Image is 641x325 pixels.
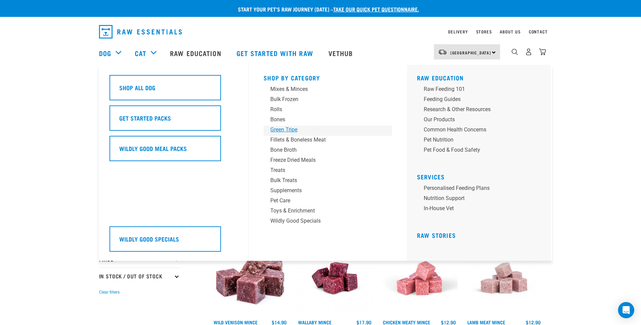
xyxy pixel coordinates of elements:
a: Wildly Good Meal Packs [109,136,238,166]
div: Bulk Treats [270,176,376,184]
h5: Shop All Dog [119,83,155,92]
a: About Us [500,30,520,33]
p: In Stock / Out Of Stock [99,268,180,284]
div: Wildly Good Specials [270,217,376,225]
div: Open Intercom Messenger [618,302,634,318]
a: Raw Education [163,40,229,67]
div: Toys & Enrichment [270,207,376,215]
a: Pet Care [264,197,392,207]
a: take our quick pet questionnaire. [333,7,419,10]
div: $17.90 [356,320,371,325]
a: Get Started Packs [109,105,238,136]
a: Stores [476,30,492,33]
h5: Get Started Packs [119,114,171,122]
a: Toys & Enrichment [264,207,392,217]
a: Vethub [322,40,362,67]
div: Pet Care [270,197,376,205]
a: Cat [135,48,146,58]
a: Get started with Raw [230,40,322,67]
a: Mixes & Minces [264,85,392,95]
div: Research & Other Resources [424,105,529,114]
a: Chicken Meaty Mince [383,321,430,323]
div: Bones [270,116,376,124]
img: home-icon-1@2x.png [512,49,518,55]
a: Raw Feeding 101 [417,85,545,95]
span: [GEOGRAPHIC_DATA] [450,51,491,54]
a: Rolls [264,105,392,116]
div: $12.90 [526,320,541,325]
a: Personalised Feeding Plans [417,184,545,194]
div: Freeze Dried Meals [270,156,376,164]
a: In-house vet [417,204,545,215]
div: Fillets & Boneless Meat [270,136,376,144]
a: Feeding Guides [417,95,545,105]
div: $14.90 [272,320,287,325]
a: Contact [529,30,548,33]
button: Clear filters [99,289,120,295]
a: Bulk Frozen [264,95,392,105]
a: Bones [264,116,392,126]
a: Our Products [417,116,545,126]
a: Shop All Dog [109,75,238,105]
a: Delivery [448,30,468,33]
h5: Wildly Good Meal Packs [119,144,187,153]
a: Supplements [264,186,392,197]
a: Wild Venison Mince [214,321,257,323]
div: Bulk Frozen [270,95,376,103]
img: Pile Of Cubed Wild Venison Mince For Pets [212,240,289,317]
div: Pet Food & Food Safety [424,146,529,154]
div: Rolls [270,105,376,114]
div: Common Health Concerns [424,126,529,134]
img: Chicken Meaty Mince [381,240,458,317]
a: Fillets & Boneless Meat [264,136,392,146]
a: Raw Education [417,76,464,79]
img: home-icon@2x.png [539,48,546,55]
div: Supplements [270,186,376,195]
img: Raw Essentials Logo [99,25,182,39]
a: Pet Food & Food Safety [417,146,545,156]
div: Bone Broth [270,146,376,154]
a: Wildly Good Specials [109,226,238,257]
div: Pet Nutrition [424,136,529,144]
a: Wildly Good Specials [264,217,392,227]
a: Dog [99,48,111,58]
div: Feeding Guides [424,95,529,103]
a: Raw Stories [417,233,456,237]
a: Pet Nutrition [417,136,545,146]
div: Green Tripe [270,126,376,134]
h5: Shop By Category [264,74,392,80]
a: Bone Broth [264,146,392,156]
a: Freeze Dried Meals [264,156,392,166]
div: Mixes & Minces [270,85,376,93]
div: Treats [270,166,376,174]
a: Common Health Concerns [417,126,545,136]
img: user.png [525,48,532,55]
img: van-moving.png [438,49,447,55]
h5: Wildly Good Specials [119,234,179,243]
a: Green Tripe [264,126,392,136]
img: Wallaby Mince 1675 [296,240,373,317]
a: Treats [264,166,392,176]
a: Research & Other Resources [417,105,545,116]
a: Wallaby Mince [298,321,331,323]
a: Bulk Treats [264,176,392,186]
h5: Services [417,173,545,179]
div: Our Products [424,116,529,124]
nav: dropdown navigation [94,22,548,41]
a: Nutrition Support [417,194,545,204]
div: $12.90 [441,320,456,325]
img: Lamb Meat Mince [466,240,542,317]
div: Raw Feeding 101 [424,85,529,93]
